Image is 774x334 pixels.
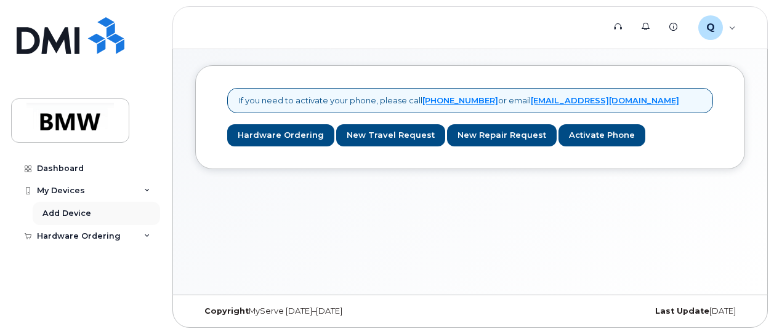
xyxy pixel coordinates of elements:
[336,124,445,147] a: New Travel Request
[558,124,645,147] a: Activate Phone
[195,306,379,316] div: MyServe [DATE]–[DATE]
[422,95,498,105] a: [PHONE_NUMBER]
[720,280,765,325] iframe: Messenger Launcher
[239,95,679,106] p: If you need to activate your phone, please call or email
[531,95,679,105] a: [EMAIL_ADDRESS][DOMAIN_NAME]
[227,124,334,147] a: Hardware Ordering
[562,306,745,316] div: [DATE]
[655,306,709,316] strong: Last Update
[204,306,249,316] strong: Copyright
[447,124,557,147] a: New Repair Request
